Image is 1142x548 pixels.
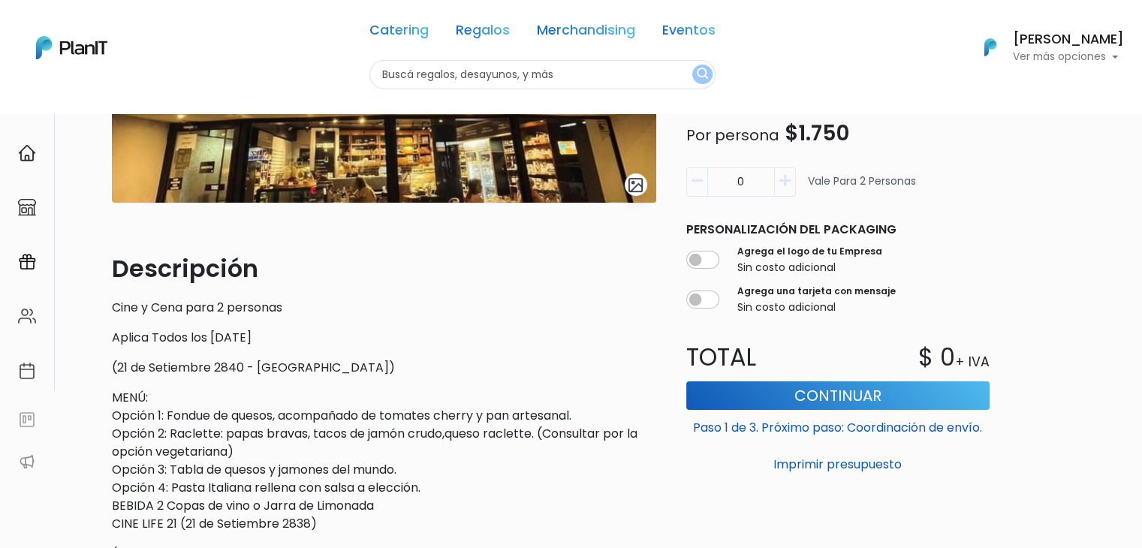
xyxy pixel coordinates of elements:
[456,24,510,42] a: Regalos
[785,119,849,148] span: $1.750
[369,24,429,42] a: Catering
[737,285,896,298] label: Agrega una tarjeta con mensaje
[627,176,644,194] img: gallery-light
[737,245,882,258] label: Agrega el logo de tu Empresa
[737,260,882,276] p: Sin costo adicional
[36,36,107,59] img: PlanIt Logo
[18,144,36,162] img: home-e721727adea9d79c4d83392d1f703f7f8bce08238fde08b1acbfd93340b81755.svg
[737,300,896,315] p: Sin costo adicional
[965,28,1124,67] button: PlanIt Logo [PERSON_NAME] Ver más opciones
[18,198,36,216] img: marketplace-4ceaa7011d94191e9ded77b95e3339b90024bf715f7c57f8cf31f2d8c509eaba.svg
[686,125,779,146] span: Por persona
[955,352,990,372] p: + IVA
[537,24,635,42] a: Merchandising
[18,453,36,471] img: partners-52edf745621dab592f3b2c58e3bca9d71375a7ef29c3b500c9f145b62cc070d4.svg
[112,299,656,317] p: Cine y Cena para 2 personas
[686,413,990,437] p: Paso 1 de 3. Próximo paso: Coordinación de envío.
[18,411,36,429] img: feedback-78b5a0c8f98aac82b08bfc38622c3050aee476f2c9584af64705fc4e61158814.svg
[697,68,708,82] img: search_button-432b6d5273f82d61273b3651a40e1bd1b912527efae98b1b7a1b2c0702e16a8d.svg
[18,362,36,380] img: calendar-87d922413cdce8b2cf7b7f5f62616a5cf9e4887200fb71536465627b3292af00.svg
[112,359,656,377] p: (21 de Setiembre 2840 - [GEOGRAPHIC_DATA])
[808,173,916,203] p: Vale para 2 personas
[686,381,990,410] button: Continuar
[662,24,716,42] a: Eventos
[974,31,1007,64] img: PlanIt Logo
[77,14,216,44] div: ¿Necesitás ayuda?
[918,339,955,375] p: $ 0
[18,307,36,325] img: people-662611757002400ad9ed0e3c099ab2801c6687ba6c219adb57efc949bc21e19d.svg
[112,251,656,287] p: Descripción
[686,221,990,239] p: Personalización del packaging
[18,253,36,271] img: campaigns-02234683943229c281be62815700db0a1741e53638e28bf9629b52c665b00959.svg
[369,60,716,89] input: Buscá regalos, desayunos, y más
[1013,52,1124,62] p: Ver más opciones
[677,339,838,375] p: Total
[1013,33,1124,47] h6: [PERSON_NAME]
[112,329,656,347] p: Aplica Todos los [DATE]
[112,389,656,533] p: MENÚ: Opción 1: Fondue de quesos, acompañado de tomates cherry y pan artesanal. Opción 2: Raclett...
[686,452,990,477] button: Imprimir presupuesto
